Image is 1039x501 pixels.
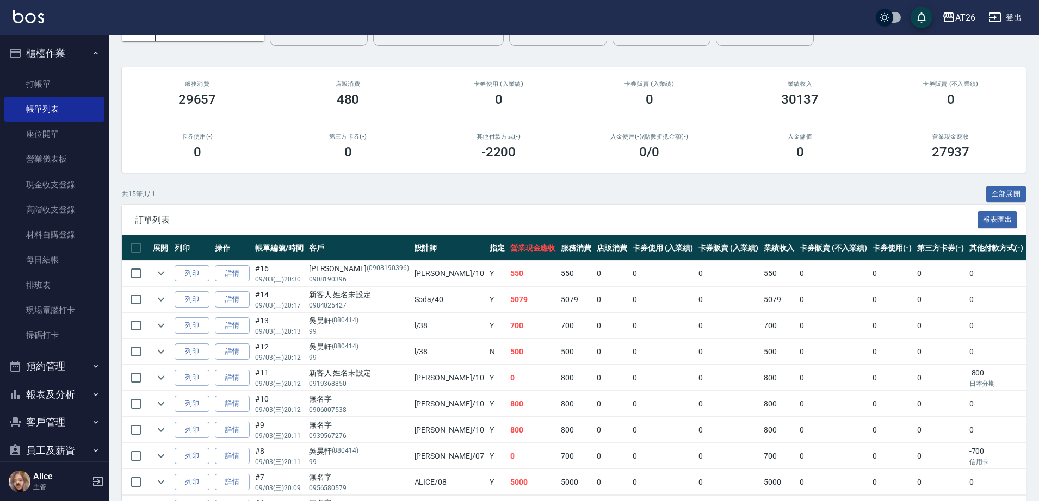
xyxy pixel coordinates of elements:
[914,339,967,365] td: 0
[967,391,1026,417] td: 0
[911,7,932,28] button: save
[412,339,487,365] td: l /38
[870,417,914,443] td: 0
[255,300,304,310] p: 09/03 (三) 20:17
[630,287,696,312] td: 0
[587,133,712,140] h2: 入金使用(-) /點數折抵金額(-)
[212,235,252,261] th: 操作
[781,92,819,107] h3: 30137
[255,431,304,441] p: 09/03 (三) 20:11
[252,339,306,365] td: #12
[215,291,250,308] a: 詳情
[984,8,1026,28] button: 登出
[153,370,169,386] button: expand row
[594,365,630,391] td: 0
[630,443,696,469] td: 0
[487,443,508,469] td: Y
[696,313,762,339] td: 0
[309,289,409,300] div: 新客人 姓名未設定
[309,353,409,362] p: 99
[4,197,104,222] a: 高階收支登錄
[761,235,797,261] th: 業績收入
[630,313,696,339] td: 0
[696,287,762,312] td: 0
[215,422,250,439] a: 詳情
[797,391,870,417] td: 0
[33,482,89,492] p: 主管
[4,97,104,122] a: 帳單列表
[696,365,762,391] td: 0
[914,235,967,261] th: 第三方卡券(-)
[4,273,104,298] a: 排班表
[255,405,304,415] p: 09/03 (三) 20:12
[797,235,870,261] th: 卡券販賣 (不入業績)
[309,446,409,457] div: 吳昊軒
[153,343,169,360] button: expand row
[412,287,487,312] td: Soda /40
[13,10,44,23] img: Logo
[487,339,508,365] td: N
[487,417,508,443] td: Y
[252,391,306,417] td: #10
[153,474,169,490] button: expand row
[309,379,409,389] p: 0919368850
[870,443,914,469] td: 0
[508,469,559,495] td: 5000
[888,80,1013,87] h2: 卡券販賣 (不入業績)
[309,419,409,431] div: 無名字
[255,274,304,284] p: 09/03 (三) 20:30
[761,313,797,339] td: 700
[797,339,870,365] td: 0
[4,122,104,147] a: 座位開單
[309,405,409,415] p: 0906007538
[508,443,559,469] td: 0
[870,365,914,391] td: 0
[4,323,104,348] a: 掃碼打卡
[286,80,410,87] h2: 店販消費
[252,261,306,286] td: #16
[508,417,559,443] td: 800
[215,343,250,360] a: 詳情
[558,235,594,261] th: 服務消費
[797,287,870,312] td: 0
[412,417,487,443] td: [PERSON_NAME] /10
[175,317,209,334] button: 列印
[309,393,409,405] div: 無名字
[309,483,409,493] p: 0956580579
[914,391,967,417] td: 0
[309,315,409,327] div: 吳昊軒
[487,365,508,391] td: Y
[797,443,870,469] td: 0
[309,327,409,336] p: 99
[630,365,696,391] td: 0
[646,92,653,107] h3: 0
[967,235,1026,261] th: 其他付款方式(-)
[309,367,409,379] div: 新客人 姓名未設定
[4,352,104,380] button: 預約管理
[344,145,352,160] h3: 0
[153,291,169,308] button: expand row
[738,80,862,87] h2: 業績收入
[761,365,797,391] td: 800
[630,469,696,495] td: 0
[587,80,712,87] h2: 卡券販賣 (入業績)
[122,189,156,199] p: 共 15 筆, 1 / 1
[487,287,508,312] td: Y
[306,235,412,261] th: 客戶
[215,396,250,412] a: 詳情
[696,417,762,443] td: 0
[955,11,975,24] div: AT26
[508,339,559,365] td: 500
[558,391,594,417] td: 800
[412,235,487,261] th: 設計師
[309,263,409,274] div: [PERSON_NAME]
[175,474,209,491] button: 列印
[332,341,359,353] p: (880414)
[594,443,630,469] td: 0
[630,261,696,286] td: 0
[255,379,304,389] p: 09/03 (三) 20:12
[967,365,1026,391] td: -800
[696,261,762,286] td: 0
[761,287,797,312] td: 5079
[594,469,630,495] td: 0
